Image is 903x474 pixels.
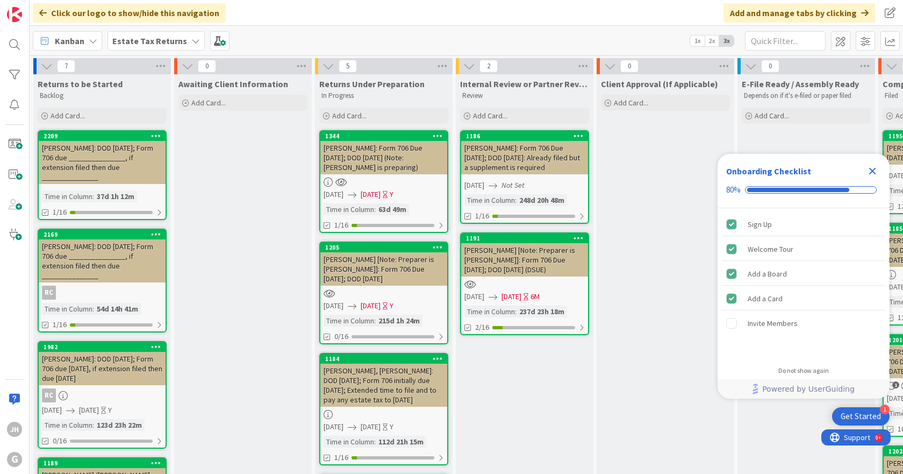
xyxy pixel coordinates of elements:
span: : [92,419,94,431]
div: 9+ [54,4,60,13]
div: 2169 [44,231,166,238]
div: [PERSON_NAME] [Note: Preparer is [PERSON_NAME]]: Form 706 Due [DATE]; DOD [DATE] (DSUE) [461,243,588,277]
div: Add and manage tabs by clicking [723,3,875,23]
div: 1184 [325,355,447,363]
span: : [374,315,376,327]
div: 1982[PERSON_NAME]: DOD [DATE]; Form 706 due [DATE], if extension filed then due [DATE] [39,342,166,385]
div: Time in Column [464,306,515,317]
div: Invite Members is incomplete. [722,312,885,335]
p: Backlog [40,91,164,100]
div: Do not show again [778,366,829,375]
span: Powered by UserGuiding [762,383,855,395]
span: 1x [690,36,705,46]
span: 1/16 [53,207,67,218]
div: 2169 [39,230,166,239]
div: 1344 [320,131,447,141]
div: 248d 20h 48m [517,194,567,206]
div: 63d 49m [376,203,409,215]
div: [PERSON_NAME]: Form 706 Due [DATE]; DOD [DATE] (Note: [PERSON_NAME] is preparing) [320,141,447,174]
span: 5 [339,60,357,73]
div: 1982 [39,342,166,352]
span: 1/16 [334,220,348,231]
span: Add Card... [614,98,648,108]
div: 237d 23h 18m [517,306,567,317]
div: 54d 14h 41m [94,303,141,315]
div: Footer [718,379,890,399]
p: In Progress [321,91,446,100]
div: Onboarding Checklist [726,165,811,178]
span: [DATE] [361,300,381,312]
span: Returns Under Preparation [319,79,425,89]
div: 112d 21h 15m [376,436,426,448]
span: Add Card... [51,111,85,121]
div: 1205 [325,244,447,251]
div: 2209 [39,131,166,141]
div: RC [39,388,166,402]
div: Add a Card is complete. [722,287,885,310]
div: Checklist Container [718,154,890,399]
span: [DATE] [42,405,62,416]
div: 2169[PERSON_NAME]: DOD [DATE]; Form 706 due _______________, if extension filed then due ________... [39,230,166,282]
div: RC [42,286,56,300]
span: 1/16 [334,452,348,463]
span: Support [23,2,49,15]
span: Returns to be Started [38,79,123,89]
span: : [92,190,94,202]
div: [PERSON_NAME], [PERSON_NAME]: DOD [DATE]; Form 706 initially due [DATE]; Extended time to file an... [320,364,447,407]
span: 0/16 [53,435,67,447]
span: 1/16 [53,319,67,330]
div: 215d 1h 24m [376,315,422,327]
span: Add Card... [755,111,789,121]
div: 1982 [44,343,166,351]
div: 1186[PERSON_NAME]: Form 706 Due [DATE]; DOD [DATE]: Already filed but a supplement is required [461,131,588,174]
p: Review [462,91,587,100]
div: [PERSON_NAME]: DOD [DATE]; Form 706 due _______________, if extension filed then due _______________ [39,239,166,282]
span: Add Card... [473,111,507,121]
div: Checklist progress: 80% [726,185,881,195]
div: JH [7,422,22,437]
div: Y [390,189,393,200]
span: [DATE] [324,421,343,433]
span: 0 [198,60,216,73]
div: 1205 [320,243,447,252]
span: : [515,194,517,206]
div: 2209[PERSON_NAME]: DOD [DATE]; Form 706 due _______________, if extension filed then due ________... [39,131,166,184]
span: 3x [719,36,734,46]
span: Kanban [55,34,84,47]
div: Add a Board [748,267,787,280]
div: Time in Column [324,315,374,327]
span: : [92,303,94,315]
div: 2209 [44,132,166,140]
span: [DATE] [361,189,381,200]
div: Checklist items [718,208,890,359]
span: 0 [761,60,779,73]
div: Invite Members [748,317,798,330]
div: Time in Column [464,194,515,206]
img: Visit kanbanzone.com [7,7,22,22]
span: 2/16 [475,322,489,333]
div: 37d 1h 12m [94,190,137,202]
div: 1189 [44,459,166,467]
div: Add a Board is complete. [722,262,885,286]
div: Time in Column [42,303,92,315]
div: Y [108,405,112,416]
b: Estate Tax Returns [112,36,187,46]
div: RC [42,388,56,402]
div: Close Checklist [864,162,881,180]
span: 1/16 [475,210,489,222]
span: E-File Ready / Assembly Ready [742,79,859,89]
div: 1344[PERSON_NAME]: Form 706 Due [DATE]; DOD [DATE] (Note: [PERSON_NAME] is preparing) [320,131,447,174]
div: Click our logo to show/hide this navigation [33,3,226,23]
span: Awaiting Client Information [178,79,288,89]
div: 1186 [466,132,588,140]
div: 1186 [461,131,588,141]
div: G [7,452,22,467]
div: 1 [880,405,890,414]
div: Y [390,421,393,433]
div: 1184 [320,354,447,364]
span: [DATE] [464,291,484,302]
div: 6M [531,291,540,302]
div: Time in Column [42,190,92,202]
span: 1 [892,381,899,388]
div: 1191 [466,235,588,242]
